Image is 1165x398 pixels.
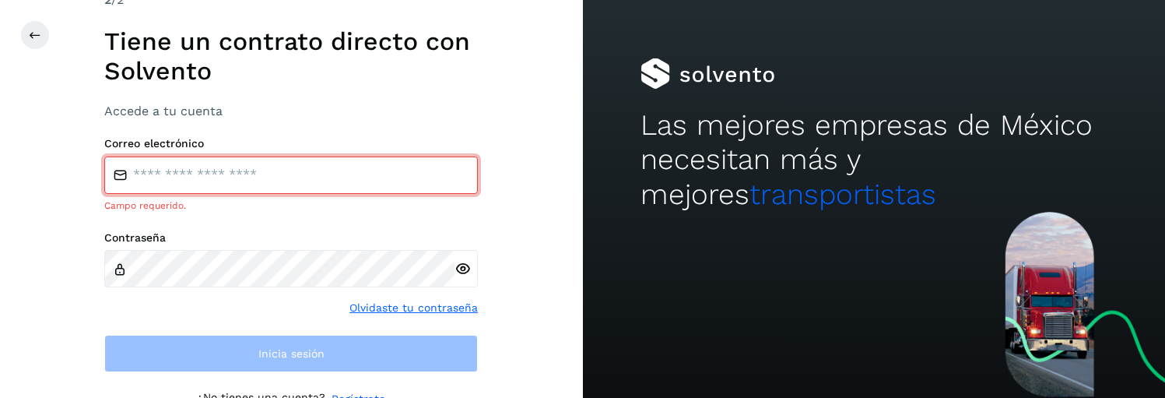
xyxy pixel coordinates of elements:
[640,108,1107,212] h2: Las mejores empresas de México necesitan más y mejores
[749,178,936,211] span: transportistas
[104,335,478,372] button: Inicia sesión
[349,300,478,316] a: Olvidaste tu contraseña
[104,231,478,245] label: Contraseña
[104,137,478,150] label: Correo electrónico
[104,104,478,118] h3: Accede a tu cuenta
[104,26,478,86] h1: Tiene un contrato directo con Solvento
[104,199,478,213] div: Campo requerido.
[258,348,325,359] span: Inicia sesión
